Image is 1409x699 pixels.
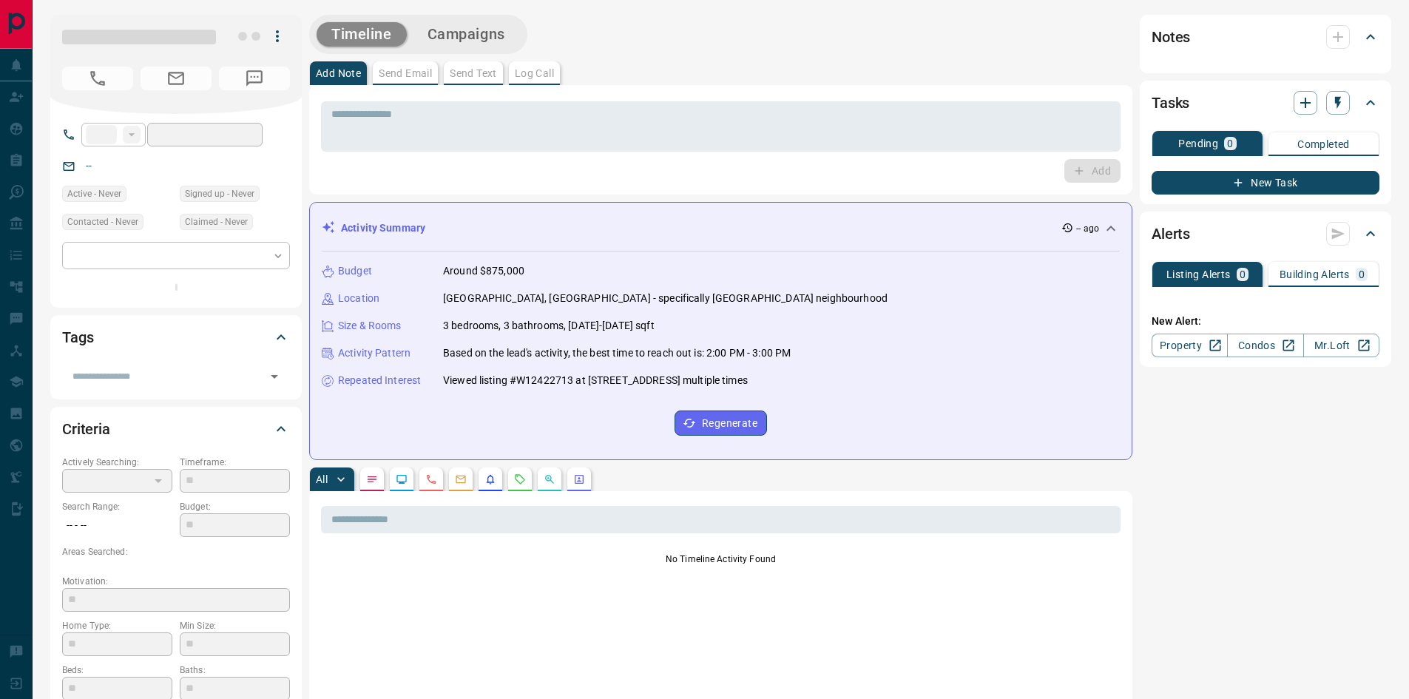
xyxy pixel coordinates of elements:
[180,500,290,513] p: Budget:
[396,473,408,485] svg: Lead Browsing Activity
[1152,25,1190,49] h2: Notes
[443,345,791,361] p: Based on the lead's activity, the best time to reach out is: 2:00 PM - 3:00 PM
[141,67,212,90] span: No Email
[67,186,121,201] span: Active - Never
[1076,222,1099,235] p: -- ago
[675,411,767,436] button: Regenerate
[185,186,254,201] span: Signed up - Never
[62,417,110,441] h2: Criteria
[316,68,361,78] p: Add Note
[443,373,748,388] p: Viewed listing #W12422713 at [STREET_ADDRESS] multiple times
[1178,138,1218,149] p: Pending
[62,513,172,538] p: -- - --
[425,473,437,485] svg: Calls
[62,500,172,513] p: Search Range:
[1152,334,1228,357] a: Property
[1152,222,1190,246] h2: Alerts
[338,291,379,306] p: Location
[317,22,407,47] button: Timeline
[62,575,290,588] p: Motivation:
[1227,138,1233,149] p: 0
[180,456,290,469] p: Timeframe:
[1152,314,1379,329] p: New Alert:
[443,263,524,279] p: Around $875,000
[180,619,290,632] p: Min Size:
[413,22,520,47] button: Campaigns
[366,473,378,485] svg: Notes
[573,473,585,485] svg: Agent Actions
[1166,269,1231,280] p: Listing Alerts
[321,553,1121,566] p: No Timeline Activity Found
[338,373,421,388] p: Repeated Interest
[67,215,138,229] span: Contacted - Never
[341,220,425,236] p: Activity Summary
[185,215,248,229] span: Claimed - Never
[1297,139,1350,149] p: Completed
[338,318,402,334] p: Size & Rooms
[484,473,496,485] svg: Listing Alerts
[180,663,290,677] p: Baths:
[62,663,172,677] p: Beds:
[544,473,555,485] svg: Opportunities
[443,318,655,334] p: 3 bedrooms, 3 bathrooms, [DATE]-[DATE] sqft
[322,215,1120,242] div: Activity Summary-- ago
[62,456,172,469] p: Actively Searching:
[1152,91,1189,115] h2: Tasks
[1227,334,1303,357] a: Condos
[1359,269,1365,280] p: 0
[514,473,526,485] svg: Requests
[86,160,92,172] a: --
[338,263,372,279] p: Budget
[62,325,93,349] h2: Tags
[338,345,410,361] p: Activity Pattern
[1152,171,1379,195] button: New Task
[62,67,133,90] span: No Number
[62,320,290,355] div: Tags
[62,411,290,447] div: Criteria
[443,291,888,306] p: [GEOGRAPHIC_DATA], [GEOGRAPHIC_DATA] - specifically [GEOGRAPHIC_DATA] neighbourhood
[455,473,467,485] svg: Emails
[1152,19,1379,55] div: Notes
[62,545,290,558] p: Areas Searched:
[264,366,285,387] button: Open
[316,474,328,484] p: All
[1152,85,1379,121] div: Tasks
[62,619,172,632] p: Home Type:
[1240,269,1246,280] p: 0
[1152,216,1379,251] div: Alerts
[1280,269,1350,280] p: Building Alerts
[1303,334,1379,357] a: Mr.Loft
[219,67,290,90] span: No Number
